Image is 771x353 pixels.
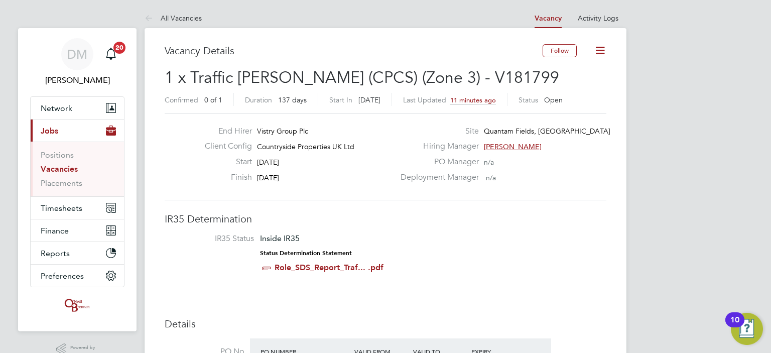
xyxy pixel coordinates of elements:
span: Open [544,95,563,104]
label: Finish [197,172,252,183]
span: 137 days [278,95,307,104]
span: Inside IR35 [260,233,300,243]
a: 20 [101,38,121,70]
span: DM [67,48,87,61]
label: IR35 Status [175,233,254,244]
button: Follow [543,44,577,57]
nav: Main navigation [18,28,137,331]
label: Start [197,157,252,167]
button: Preferences [31,265,124,287]
a: Positions [41,150,74,160]
label: Start In [329,95,352,104]
button: Timesheets [31,197,124,219]
a: Go to home page [30,297,124,313]
img: oneillandbrennan-logo-retina.png [63,297,92,313]
span: Danielle Murphy [30,74,124,86]
label: Last Updated [403,95,446,104]
span: Finance [41,226,69,236]
span: Quantam Fields, [GEOGRAPHIC_DATA] [484,127,610,136]
span: Vistry Group Plc [257,127,308,136]
label: Duration [245,95,272,104]
span: 1 x Traffic [PERSON_NAME] (CPCS) (Zone 3) - V181799 [165,68,559,87]
div: 10 [730,320,739,333]
span: 20 [113,42,125,54]
a: Vacancy [535,14,562,23]
button: Open Resource Center, 10 new notifications [731,313,763,345]
button: Jobs [31,120,124,142]
a: Activity Logs [578,14,618,23]
span: Jobs [41,126,58,136]
span: Countryside Properties UK Ltd [257,142,354,151]
strong: Status Determination Statement [260,250,352,257]
span: Preferences [41,271,84,281]
span: Network [41,103,72,113]
a: Placements [41,178,82,188]
label: Site [395,126,479,137]
a: All Vacancies [145,14,202,23]
span: [PERSON_NAME] [484,142,542,151]
button: Network [31,97,124,119]
span: n/a [486,173,496,182]
span: Timesheets [41,203,82,213]
span: Powered by [70,343,98,352]
a: Role_SDS_Report_Traf... .pdf [275,263,383,272]
span: [DATE] [358,95,380,104]
label: Confirmed [165,95,198,104]
button: Reports [31,242,124,264]
span: n/a [484,158,494,167]
h3: IR35 Determination [165,212,606,225]
label: Status [519,95,538,104]
span: 0 of 1 [204,95,222,104]
span: 11 minutes ago [450,96,496,104]
a: DM[PERSON_NAME] [30,38,124,86]
div: Jobs [31,142,124,196]
label: PO Manager [395,157,479,167]
span: [DATE] [257,158,279,167]
h3: Vacancy Details [165,44,543,57]
label: Deployment Manager [395,172,479,183]
span: [DATE] [257,173,279,182]
label: Client Config [197,141,252,152]
label: Hiring Manager [395,141,479,152]
span: Reports [41,249,70,258]
button: Finance [31,219,124,242]
a: Vacancies [41,164,78,174]
h3: Details [165,317,606,330]
label: End Hirer [197,126,252,137]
